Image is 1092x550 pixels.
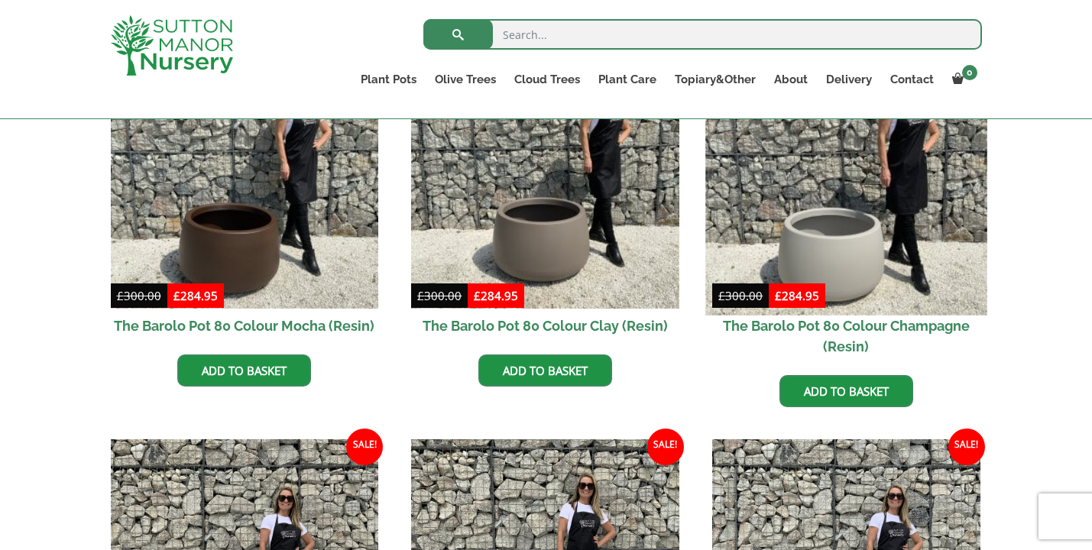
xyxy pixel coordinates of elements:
span: Sale! [647,429,684,465]
bdi: 300.00 [417,288,462,303]
bdi: 284.95 [775,288,819,303]
span: Sale! [346,429,383,465]
h2: The Barolo Pot 80 Colour Clay (Resin) [411,309,679,343]
span: £ [117,288,124,303]
span: £ [173,288,180,303]
span: 0 [962,65,977,80]
span: £ [718,288,725,303]
bdi: 284.95 [474,288,518,303]
bdi: 300.00 [718,288,763,303]
a: Sale! The Barolo Pot 80 Colour Champagne (Resin) [712,40,980,364]
a: Sale! The Barolo Pot 80 Colour Clay (Resin) [411,40,679,343]
img: The Barolo Pot 80 Colour Mocha (Resin) [111,40,379,309]
a: Topiary&Other [666,69,765,90]
a: Add to basket: “The Barolo Pot 80 Colour Champagne (Resin)” [779,375,913,407]
a: Add to basket: “The Barolo Pot 80 Colour Mocha (Resin)” [177,354,311,387]
a: Cloud Trees [505,69,589,90]
bdi: 300.00 [117,288,161,303]
a: Add to basket: “The Barolo Pot 80 Colour Clay (Resin)” [478,354,612,387]
input: Search... [423,19,982,50]
a: Olive Trees [426,69,505,90]
img: The Barolo Pot 80 Colour Champagne (Resin) [705,34,987,315]
span: Sale! [948,429,985,465]
span: £ [474,288,481,303]
a: Plant Care [589,69,666,90]
img: logo [111,15,233,76]
h2: The Barolo Pot 80 Colour Mocha (Resin) [111,309,379,343]
bdi: 284.95 [173,288,218,303]
a: Delivery [817,69,881,90]
a: 0 [943,69,982,90]
a: Contact [881,69,943,90]
img: The Barolo Pot 80 Colour Clay (Resin) [411,40,679,309]
span: £ [417,288,424,303]
a: About [765,69,817,90]
h2: The Barolo Pot 80 Colour Champagne (Resin) [712,309,980,364]
span: £ [775,288,782,303]
a: Plant Pots [352,69,426,90]
a: Sale! The Barolo Pot 80 Colour Mocha (Resin) [111,40,379,343]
